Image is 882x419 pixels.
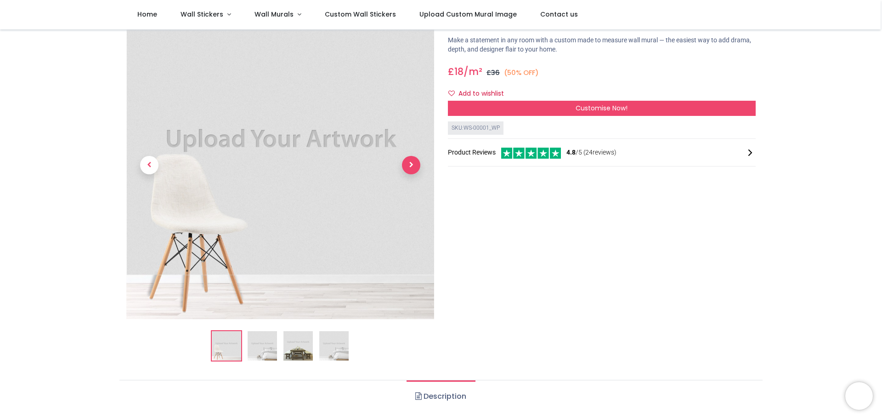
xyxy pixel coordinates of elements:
[140,156,158,174] span: Previous
[464,65,482,78] span: /m²
[388,57,434,273] a: Next
[491,68,500,77] span: 36
[319,331,349,361] img: WS-00001_WP-04
[212,331,241,361] img: Custom Wallpaper Printing & Custom Wall Murals
[566,149,576,156] span: 4.8
[448,146,756,159] div: Product Reviews
[540,10,578,19] span: Contact us
[448,86,512,102] button: Add to wishlistAdd to wishlist
[181,10,223,19] span: Wall Stickers
[448,36,756,54] p: Make a statement in any room with a custom made to measure wall mural — the easiest way to add dr...
[486,68,500,77] span: £
[566,148,616,157] span: /5 ( 24 reviews)
[126,11,434,319] img: Custom Wallpaper Printing & Custom Wall Murals
[254,10,294,19] span: Wall Murals
[504,68,539,78] small: (50% OFF)
[448,65,464,78] span: £
[283,331,313,361] img: WS-00001_WP-03
[402,156,420,174] span: Next
[419,10,517,19] span: Upload Custom Mural Image
[137,10,157,19] span: Home
[325,10,396,19] span: Custom Wall Stickers
[448,90,455,97] i: Add to wishlist
[845,382,873,410] iframe: Brevo live chat
[454,65,464,78] span: 18
[448,121,503,135] div: SKU: WS-00001_WP
[576,103,628,113] span: Customise Now!
[248,331,277,361] img: WS-00001_WP-02
[126,57,172,273] a: Previous
[407,380,475,413] a: Description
